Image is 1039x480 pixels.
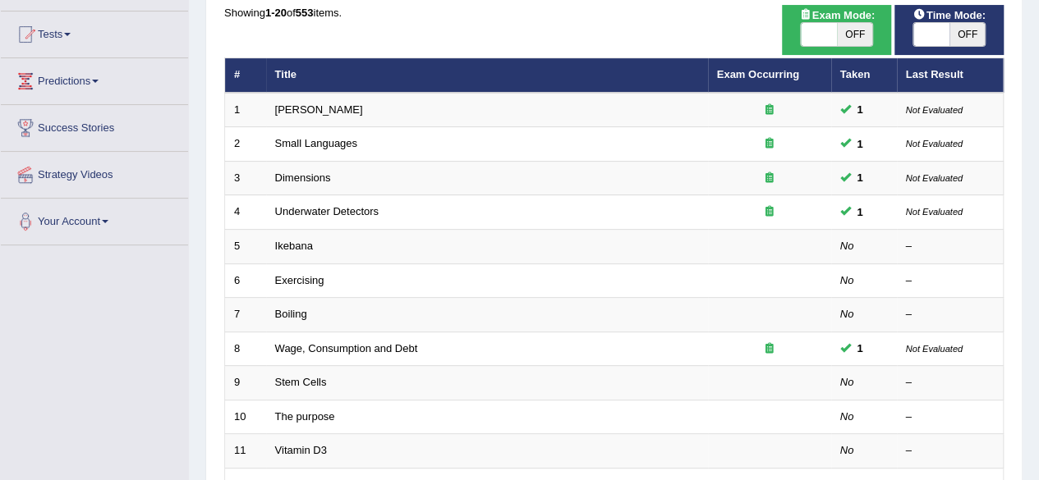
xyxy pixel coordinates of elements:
[275,103,363,116] a: [PERSON_NAME]
[1,58,188,99] a: Predictions
[1,105,188,146] a: Success Stories
[296,7,314,19] b: 553
[840,410,854,423] em: No
[906,443,995,459] div: –
[225,230,266,264] td: 5
[275,444,327,456] a: Vitamin D3
[906,105,963,115] small: Not Evaluated
[275,137,357,149] a: Small Languages
[265,7,287,19] b: 1-20
[275,240,313,252] a: Ikebana
[1,199,188,240] a: Your Account
[906,273,995,289] div: –
[906,344,963,354] small: Not Evaluated
[225,58,266,93] th: #
[906,173,963,183] small: Not Evaluated
[225,263,266,298] td: 6
[717,103,822,118] div: Exam occurring question
[906,239,995,254] div: –
[275,274,324,286] a: Exercising
[717,136,822,152] div: Exam occurring question
[224,5,1004,21] div: Showing of items.
[906,409,995,425] div: –
[906,375,995,391] div: –
[275,205,379,217] a: Underwater Detectors
[225,400,266,434] td: 10
[840,274,854,286] em: No
[717,171,822,186] div: Exam occurring question
[907,7,992,24] span: Time Mode:
[837,23,873,46] span: OFF
[717,204,822,220] div: Exam occurring question
[782,5,891,55] div: Show exams occurring in exams
[275,410,335,423] a: The purpose
[266,58,708,93] th: Title
[275,171,331,184] a: Dimensions
[851,169,870,186] span: You can still take this question
[906,139,963,149] small: Not Evaluated
[851,340,870,357] span: You can still take this question
[225,195,266,230] td: 4
[225,93,266,127] td: 1
[1,152,188,193] a: Strategy Videos
[906,207,963,217] small: Not Evaluated
[225,298,266,332] td: 7
[275,308,307,320] a: Boiling
[275,342,418,354] a: Wage, Consumption and Debt
[840,308,854,320] em: No
[793,7,881,24] span: Exam Mode:
[840,444,854,456] em: No
[906,307,995,322] div: –
[225,127,266,162] td: 2
[1,11,188,53] a: Tests
[840,240,854,252] em: No
[717,341,822,357] div: Exam occurring question
[851,101,870,118] span: You can still take this question
[225,366,266,400] td: 9
[851,203,870,221] span: You can still take this question
[897,58,1004,93] th: Last Result
[851,135,870,153] span: You can still take this question
[225,161,266,195] td: 3
[225,434,266,469] td: 11
[831,58,897,93] th: Taken
[717,68,799,80] a: Exam Occurring
[225,331,266,366] td: 8
[275,376,327,388] a: Stem Cells
[949,23,986,46] span: OFF
[840,376,854,388] em: No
